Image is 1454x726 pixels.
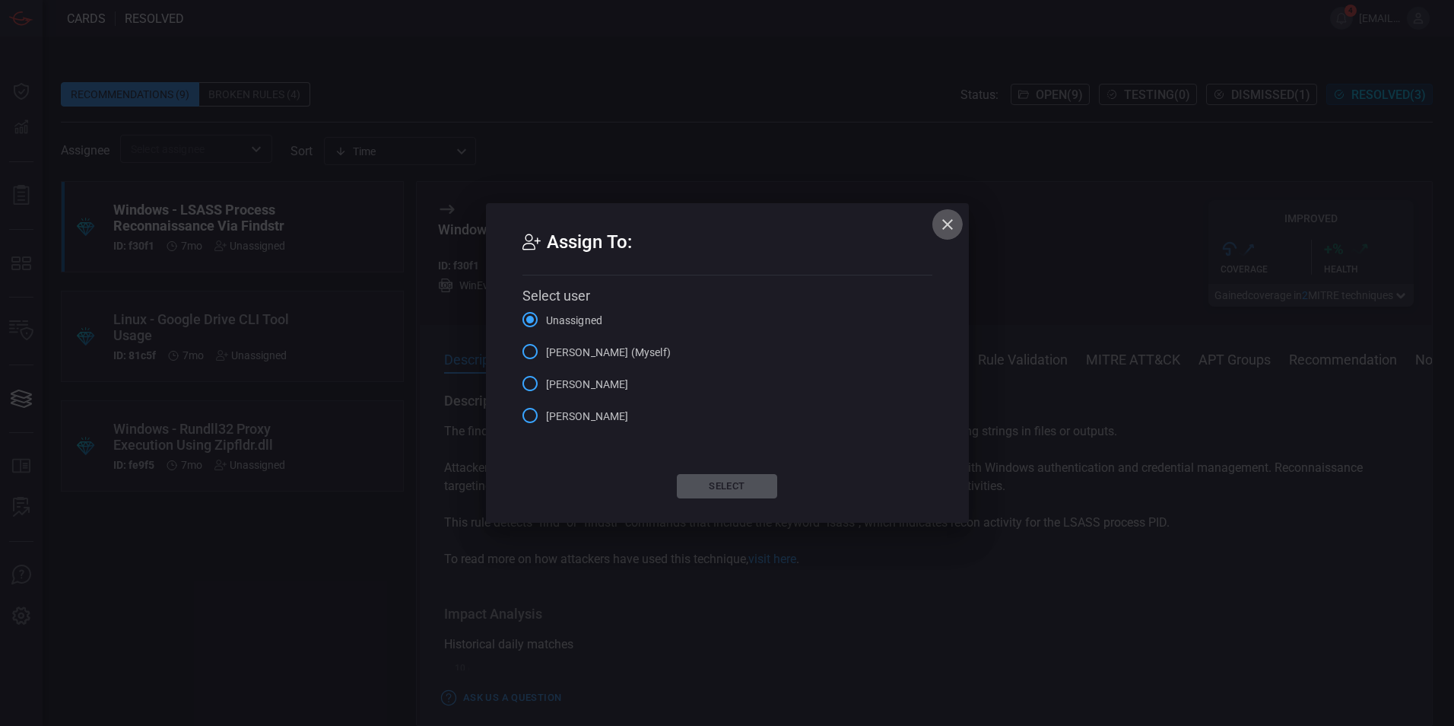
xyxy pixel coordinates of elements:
[522,288,590,304] span: Select user
[522,228,932,275] h2: Assign To:
[546,377,629,393] span: [PERSON_NAME]
[546,345,671,361] span: [PERSON_NAME] (Myself)
[546,313,603,329] span: Unassigned
[546,409,629,425] span: [PERSON_NAME]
